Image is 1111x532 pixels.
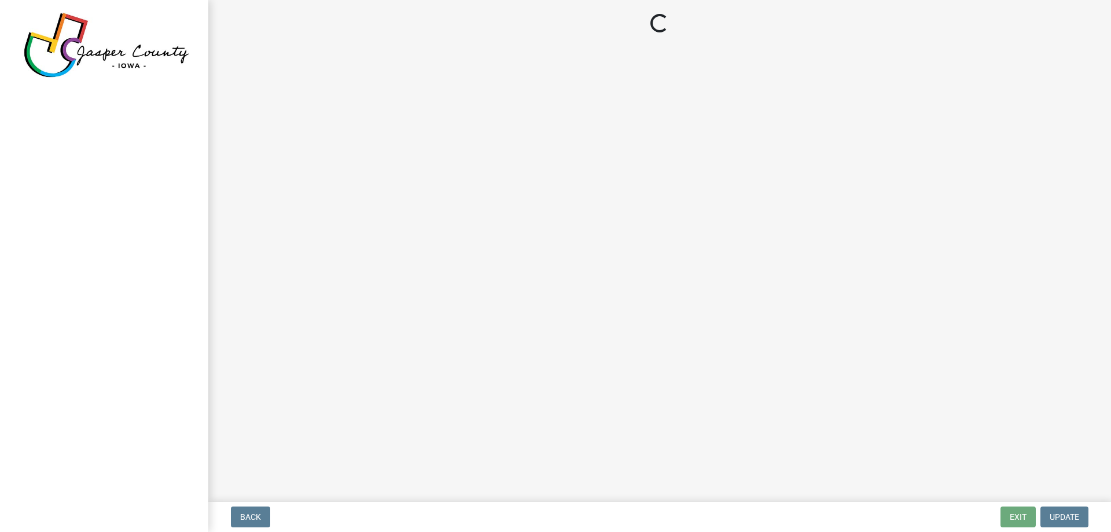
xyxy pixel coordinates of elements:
img: Jasper County, Iowa [23,12,190,78]
button: Exit [1000,507,1036,527]
span: Update [1050,512,1079,522]
button: Back [231,507,270,527]
span: Back [240,512,261,522]
button: Update [1040,507,1088,527]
